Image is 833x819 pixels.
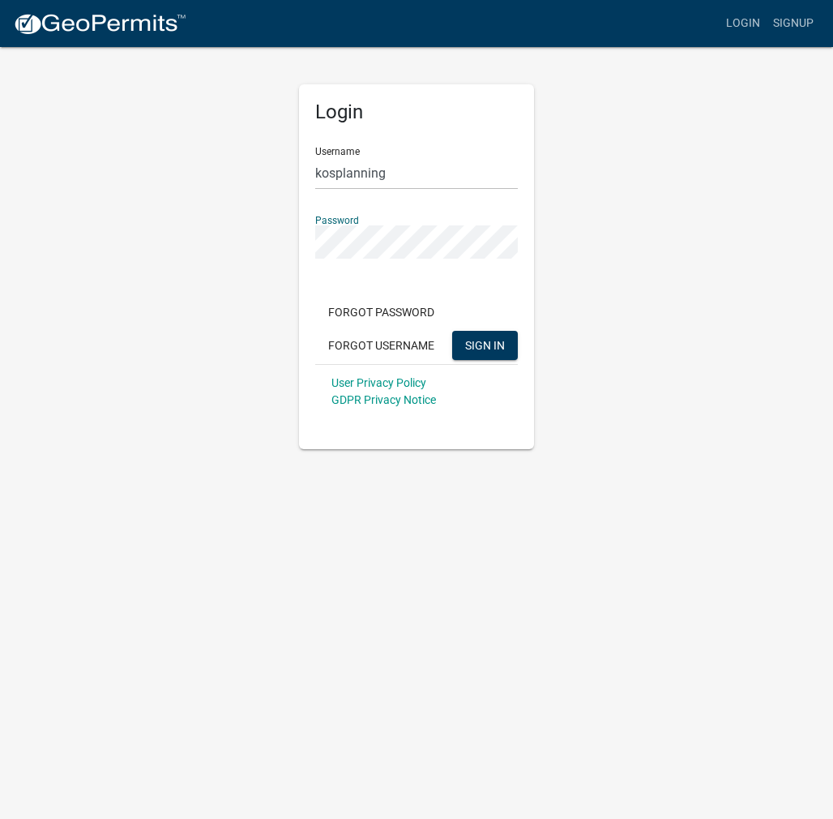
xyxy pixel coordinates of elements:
[720,8,767,39] a: Login
[331,393,436,406] a: GDPR Privacy Notice
[465,338,505,351] span: SIGN IN
[331,376,426,389] a: User Privacy Policy
[315,101,518,124] h5: Login
[315,331,447,360] button: Forgot Username
[315,298,447,327] button: Forgot Password
[767,8,820,39] a: Signup
[452,331,518,360] button: SIGN IN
